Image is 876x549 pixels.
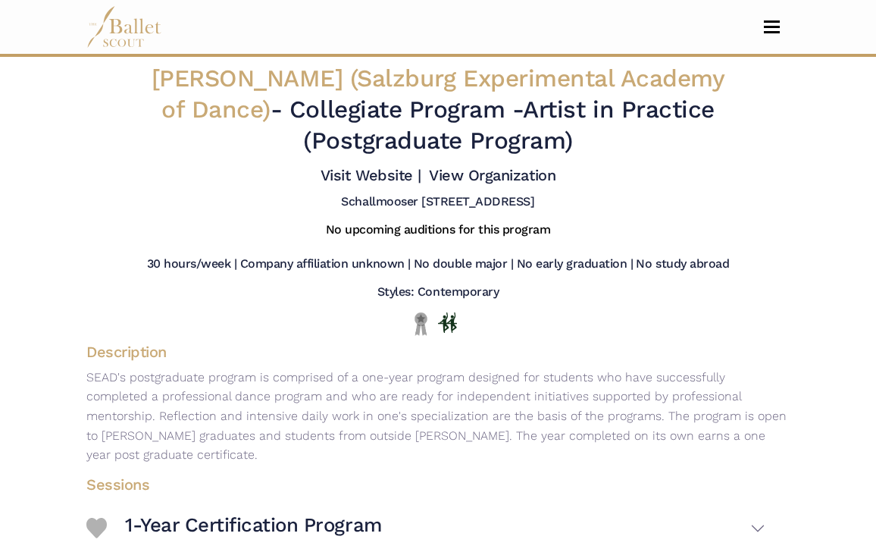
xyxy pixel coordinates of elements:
[125,513,382,538] h3: 1-Year Certification Program
[74,475,777,494] h4: Sessions
[438,312,457,332] img: In Person
[429,166,555,184] a: View Organization
[636,256,729,272] h5: No study abroad
[289,96,523,124] span: Collegiate Program -
[147,63,729,156] h2: - Artist in Practice (Postgraduate Program)
[86,518,107,538] img: Heart
[326,222,551,238] h5: No upcoming auditions for this program
[240,256,411,272] h5: Company affiliation unknown |
[147,256,237,272] h5: 30 hours/week |
[74,342,802,362] h4: Description
[377,284,499,300] h5: Styles: Contemporary
[152,64,725,124] span: [PERSON_NAME] (Salzburg Experimental Academy of Dance)
[321,166,421,184] a: Visit Website |
[754,20,790,34] button: Toggle navigation
[411,312,430,335] img: Local
[517,256,634,272] h5: No early graduation |
[74,368,802,465] p: SEAD's postgraduate program is comprised of a one-year program designed for students who have suc...
[414,256,514,272] h5: No double major |
[341,194,534,210] h5: Schallmooser [STREET_ADDRESS]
